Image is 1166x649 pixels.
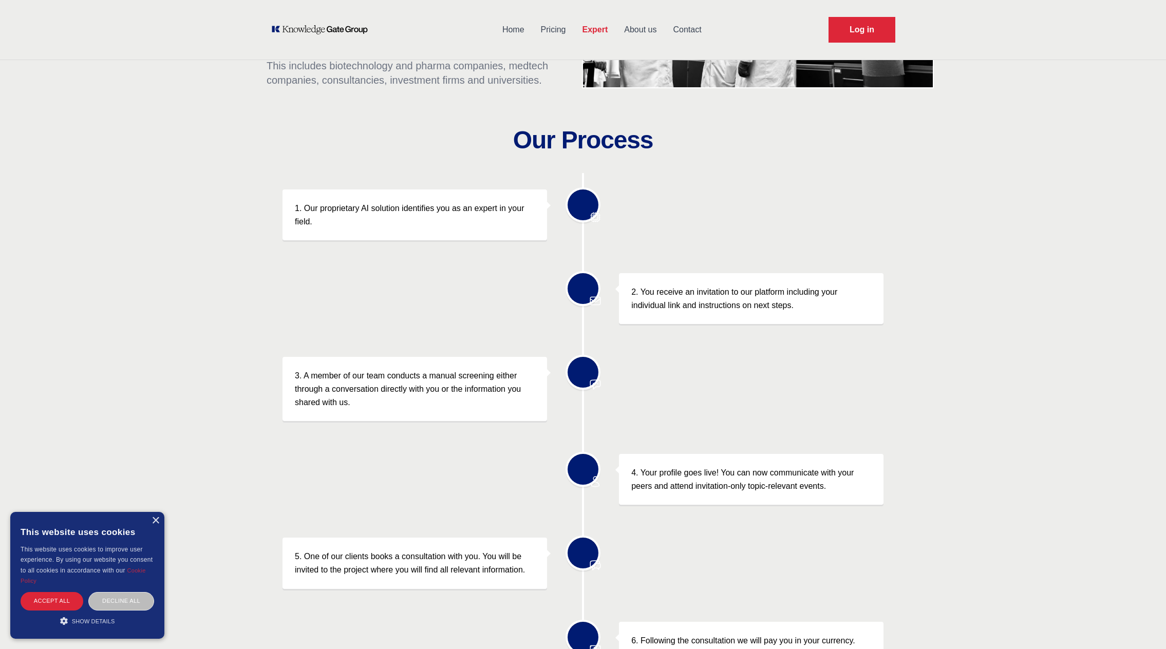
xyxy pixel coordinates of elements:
[21,616,154,626] div: Show details
[1115,600,1166,649] iframe: Chat Widget
[631,285,871,312] p: 2. You receive an invitation to our platform including your individual link and instructions on n...
[88,592,154,610] div: Decline all
[494,16,533,43] a: Home
[631,466,871,492] p: 4. Your profile goes live! You can now communicate with your peers and attend invitation-only top...
[21,567,146,584] a: Cookie Policy
[271,25,375,35] a: KOL Knowledge Platform: Talk to Key External Experts (KEE)
[21,520,154,544] div: This website uses cookies
[533,16,574,43] a: Pricing
[21,546,153,574] span: This website uses cookies to improve user experience. By using our website you consent to all coo...
[152,517,159,525] div: Close
[1115,600,1166,649] div: Віджет чату
[295,369,535,409] p: 3. A member of our team conducts a manual screening either through a conversation directly with y...
[665,16,709,43] a: Contact
[574,16,616,43] a: Expert
[295,550,535,576] p: 5. One of our clients books a consultation with you. You will be invited to the project where you...
[295,202,535,228] p: 1. Our proprietary AI solution identifies you as an expert in your field.
[616,16,665,43] a: About us
[21,592,83,610] div: Accept all
[72,618,115,624] span: Show details
[829,17,895,43] a: Request Demo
